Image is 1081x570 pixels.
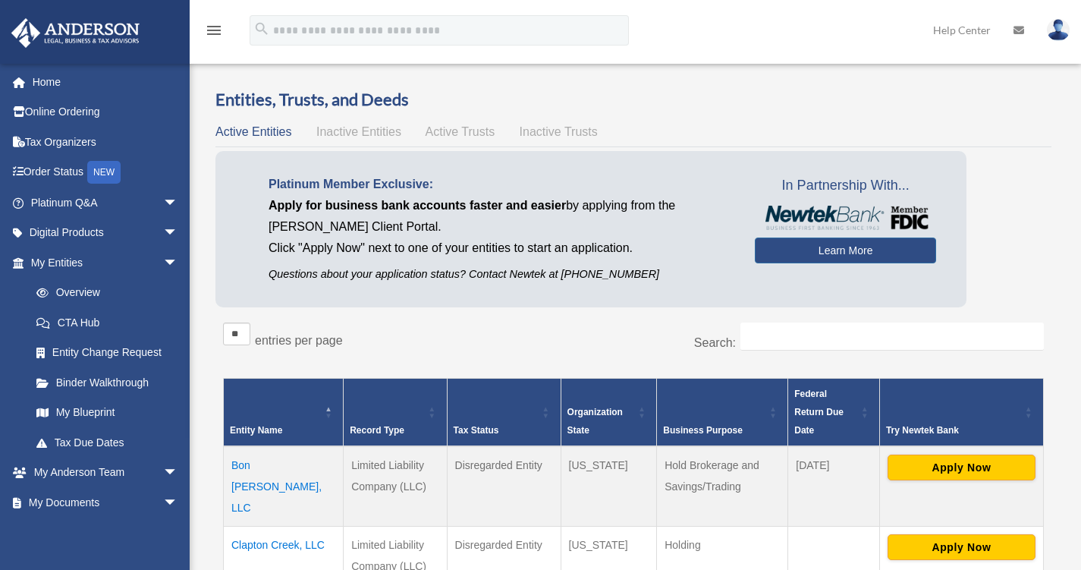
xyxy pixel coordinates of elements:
[11,157,201,188] a: Order StatusNEW
[657,446,788,527] td: Hold Brokerage and Savings/Trading
[694,336,736,349] label: Search:
[520,125,598,138] span: Inactive Trusts
[11,127,201,157] a: Tax Organizers
[205,21,223,39] i: menu
[224,446,344,527] td: Bon [PERSON_NAME], LLC
[561,446,657,527] td: [US_STATE]
[163,487,193,518] span: arrow_drop_down
[663,425,743,436] span: Business Purpose
[21,278,186,308] a: Overview
[163,247,193,279] span: arrow_drop_down
[657,379,788,447] th: Business Purpose: Activate to sort
[316,125,401,138] span: Inactive Entities
[11,97,201,128] a: Online Ordering
[879,379,1043,447] th: Try Newtek Bank : Activate to sort
[269,238,732,259] p: Click "Apply Now" next to one of your entities to start an application.
[163,218,193,249] span: arrow_drop_down
[1047,19,1070,41] img: User Pic
[561,379,657,447] th: Organization State: Activate to sort
[11,218,201,248] a: Digital Productsarrow_drop_down
[255,334,343,347] label: entries per page
[11,247,193,278] a: My Entitiesarrow_drop_down
[269,199,566,212] span: Apply for business bank accounts faster and easier
[447,379,561,447] th: Tax Status: Activate to sort
[21,427,193,458] a: Tax Due Dates
[567,407,623,436] span: Organization State
[269,195,732,238] p: by applying from the [PERSON_NAME] Client Portal.
[11,458,201,488] a: My Anderson Teamarrow_drop_down
[11,67,201,97] a: Home
[230,425,282,436] span: Entity Name
[788,446,880,527] td: [DATE]
[755,238,936,263] a: Learn More
[447,446,561,527] td: Disregarded Entity
[269,174,732,195] p: Platinum Member Exclusive:
[163,187,193,219] span: arrow_drop_down
[11,187,201,218] a: Platinum Q&Aarrow_drop_down
[163,518,193,549] span: arrow_drop_down
[215,125,291,138] span: Active Entities
[21,398,193,428] a: My Blueprint
[788,379,880,447] th: Federal Return Due Date: Activate to sort
[87,161,121,184] div: NEW
[794,389,844,436] span: Federal Return Due Date
[269,265,732,284] p: Questions about your application status? Contact Newtek at [PHONE_NUMBER]
[426,125,495,138] span: Active Trusts
[224,379,344,447] th: Entity Name: Activate to invert sorting
[888,455,1035,480] button: Apply Now
[205,27,223,39] a: menu
[253,20,270,37] i: search
[21,367,193,398] a: Binder Walkthrough
[344,379,447,447] th: Record Type: Activate to sort
[215,88,1051,112] h3: Entities, Trusts, and Deeds
[163,458,193,489] span: arrow_drop_down
[7,18,144,48] img: Anderson Advisors Platinum Portal
[21,307,193,338] a: CTA Hub
[755,174,936,198] span: In Partnership With...
[344,446,447,527] td: Limited Liability Company (LLC)
[350,425,404,436] span: Record Type
[11,518,201,548] a: Online Learningarrow_drop_down
[888,534,1035,560] button: Apply Now
[11,487,201,518] a: My Documentsarrow_drop_down
[762,206,929,230] img: NewtekBankLogoSM.png
[21,338,193,368] a: Entity Change Request
[454,425,499,436] span: Tax Status
[886,421,1020,439] div: Try Newtek Bank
